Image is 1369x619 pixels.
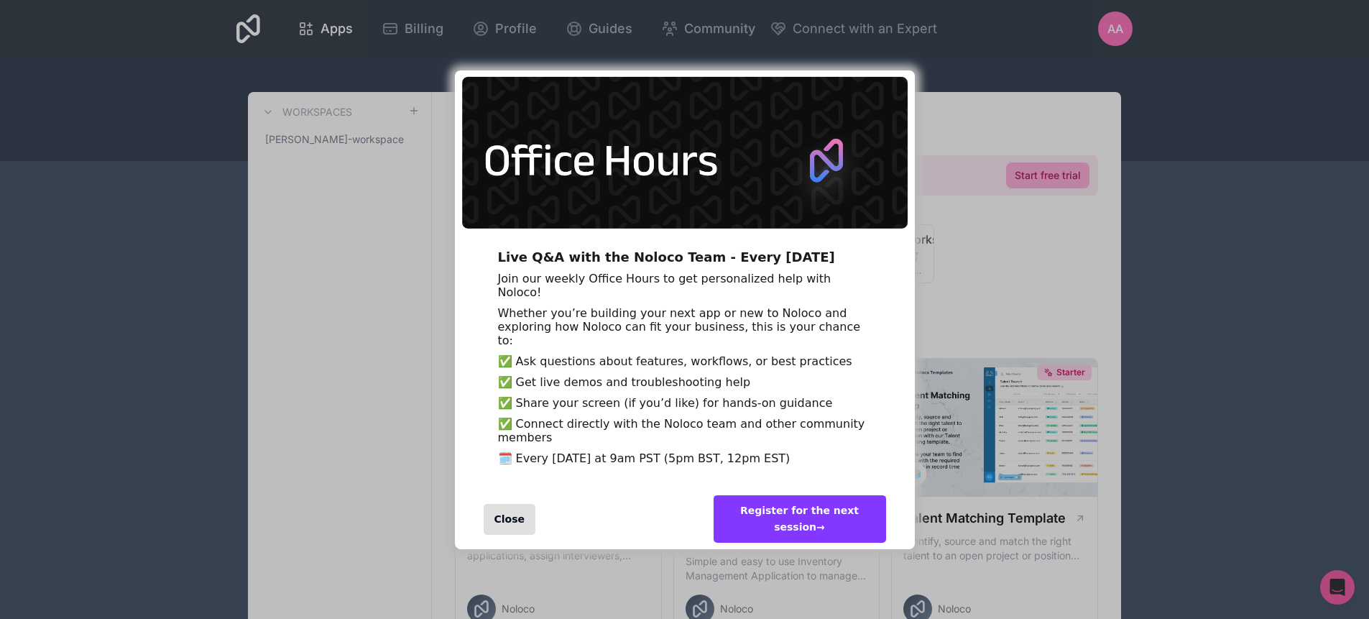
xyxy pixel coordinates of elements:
span: ✅ Get live demos and troubleshooting help [498,375,751,389]
span: Whether you’re building your next app or new to Noloco and exploring how Noloco can fit your busi... [498,306,861,347]
div: Live Q&A with the Noloco Team - Every Wednesday Join our weekly Office Hours to get personalized ... [455,246,915,490]
span: ✅ Ask questions about features, workflows, or best practices [498,354,852,368]
span: 🗓️ Every [DATE] at 9am PST (5pm BST, 12pm EST) [498,451,790,465]
span: ✅ Share your screen (if you’d like) for hands-on guidance [498,396,833,410]
img: 5446233340985343.png [462,76,908,228]
div: Register for the next session → [714,495,886,543]
div: Close [484,504,536,535]
span: Live Q&A with the Noloco Team - Every [DATE] [498,249,835,265]
span: ✅ Connect directly with the Noloco team and other community members [498,417,865,444]
div: entering modal [455,70,915,549]
span: Join our weekly Office Hours to get personalized help with Noloco! [498,272,831,299]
